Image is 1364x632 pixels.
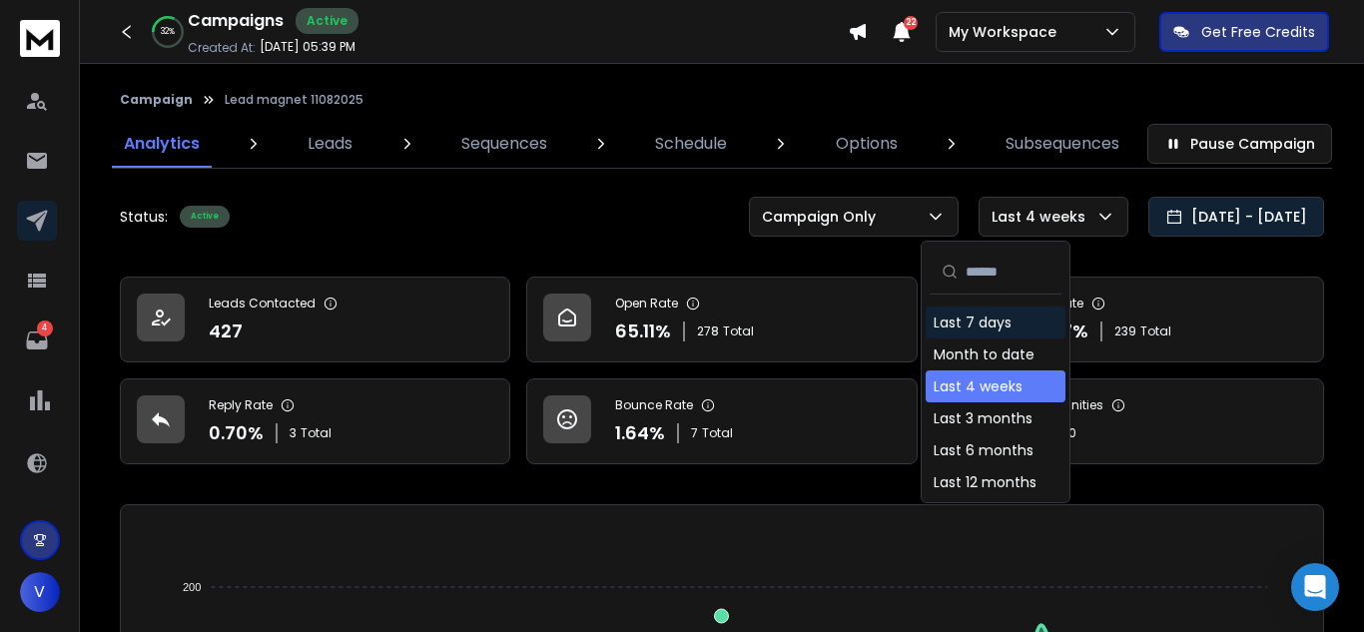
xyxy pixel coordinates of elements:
[655,132,727,156] p: Schedule
[992,207,1093,227] p: Last 4 weeks
[702,425,733,441] span: Total
[1114,323,1136,339] span: 239
[615,296,678,312] p: Open Rate
[112,120,212,168] a: Analytics
[209,419,264,447] p: 0.70 %
[526,378,917,464] a: Bounce Rate1.64%7Total
[296,120,364,168] a: Leads
[301,425,332,441] span: Total
[124,132,200,156] p: Analytics
[260,39,355,55] p: [DATE] 05:39 PM
[762,207,884,227] p: Campaign Only
[934,408,1032,428] div: Last 3 months
[296,8,358,34] div: Active
[37,320,53,336] p: 4
[1159,12,1329,52] button: Get Free Credits
[183,581,201,593] tspan: 200
[1291,563,1339,611] div: Open Intercom Messenger
[934,376,1023,396] div: Last 4 weeks
[120,92,193,108] button: Campaign
[225,92,363,108] p: Lead magnet 11082025
[188,40,256,56] p: Created At:
[934,472,1036,492] div: Last 12 months
[120,378,510,464] a: Reply Rate0.70%3Total
[934,440,1033,460] div: Last 6 months
[1147,124,1332,164] button: Pause Campaign
[994,120,1131,168] a: Subsequences
[691,425,698,441] span: 7
[209,397,273,413] p: Reply Rate
[615,397,693,413] p: Bounce Rate
[209,296,316,312] p: Leads Contacted
[20,572,60,612] button: V
[120,207,168,227] p: Status:
[615,317,671,345] p: 65.11 %
[1006,132,1119,156] p: Subsequences
[308,132,352,156] p: Leads
[697,323,719,339] span: 278
[180,206,230,228] div: Active
[723,323,754,339] span: Total
[643,120,739,168] a: Schedule
[934,378,1324,464] a: Opportunities0$0
[824,120,910,168] a: Options
[1148,197,1324,237] button: [DATE] - [DATE]
[615,419,665,447] p: 1.64 %
[188,9,284,33] h1: Campaigns
[20,20,60,57] img: logo
[526,277,917,362] a: Open Rate65.11%278Total
[120,277,510,362] a: Leads Contacted427
[449,120,559,168] a: Sequences
[934,277,1324,362] a: Click Rate55.97%239Total
[1140,323,1171,339] span: Total
[904,16,918,30] span: 22
[209,317,243,345] p: 427
[161,26,175,38] p: 32 %
[836,132,898,156] p: Options
[17,320,57,360] a: 4
[1201,22,1315,42] p: Get Free Credits
[290,425,297,441] span: 3
[461,132,547,156] p: Sequences
[949,22,1064,42] p: My Workspace
[934,313,1012,332] div: Last 7 days
[934,344,1034,364] div: Month to date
